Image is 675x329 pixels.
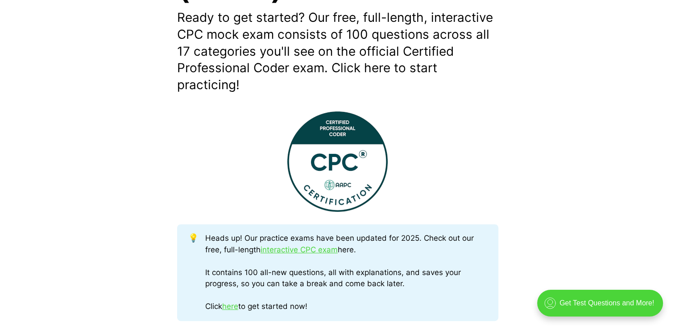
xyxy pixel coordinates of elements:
[261,245,338,254] a: interactive CPC exam
[205,233,487,313] div: Heads up! Our practice exams have been updated for 2025. Check out our free, full-length here. It...
[188,233,205,313] div: 💡
[530,285,675,329] iframe: portal-trigger
[177,9,498,94] p: Ready to get started? Our free, full-length, interactive CPC mock exam consists of 100 questions ...
[222,302,238,311] a: here
[287,111,388,212] img: This Certified Professional Coder (CPC) Practice Exam contains 100 full-length test questions!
